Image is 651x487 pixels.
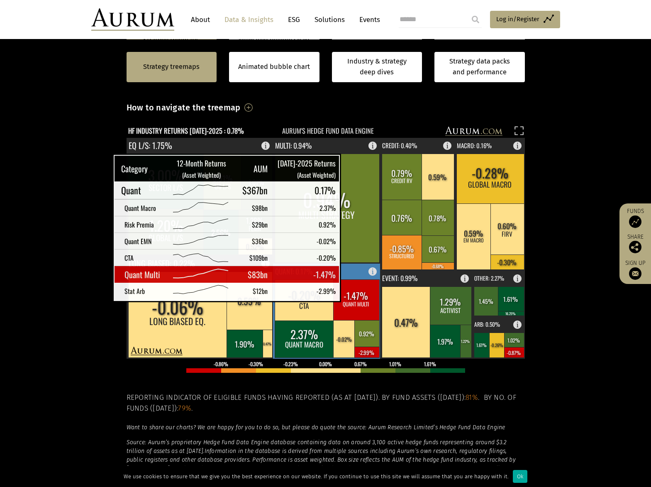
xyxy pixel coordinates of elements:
em: Want to share our charts? We are happy for you to do so, but please do quote the source: Aurum Re... [127,424,505,431]
a: Events [355,12,380,27]
a: ESG [284,12,304,27]
a: Industry & strategy deep dives [332,52,422,82]
em: and [218,465,229,472]
a: disclaimer [190,465,219,472]
img: Share this post [629,241,641,253]
em: See the [171,465,190,472]
div: Ok [513,470,527,483]
a: Strategy treemaps [143,61,200,72]
div: Share [624,234,647,253]
img: Sign up to our newsletter [629,267,641,280]
a: Data & Insights [220,12,278,27]
a: Solutions [310,12,349,27]
h3: How to navigate the treemap [127,100,241,115]
img: Access Funds [629,215,641,228]
a: strategy definition [229,465,278,472]
span: 81% [466,393,478,402]
a: About [187,12,214,27]
a: Animated bubble chart [238,61,310,72]
img: Aurum [91,8,174,31]
span: Log in/Register [496,14,539,24]
input: Submit [467,11,484,28]
em: Information in the database is derived from multiple sources including Aurum’s own research, regu... [127,448,516,472]
em: Source: Aurum’s proprietary Hedge Fund Data Engine database containing data on around 3,100 activ... [127,439,507,455]
span: 79% [178,404,191,413]
a: Strategy data packs and performance [434,52,525,82]
a: Log in/Register [490,11,560,28]
h5: Reporting indicator of eligible funds having reported (as at [DATE]). By fund assets ([DATE]): . ... [127,392,525,414]
a: Funds [624,208,647,228]
a: Sign up [624,259,647,280]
